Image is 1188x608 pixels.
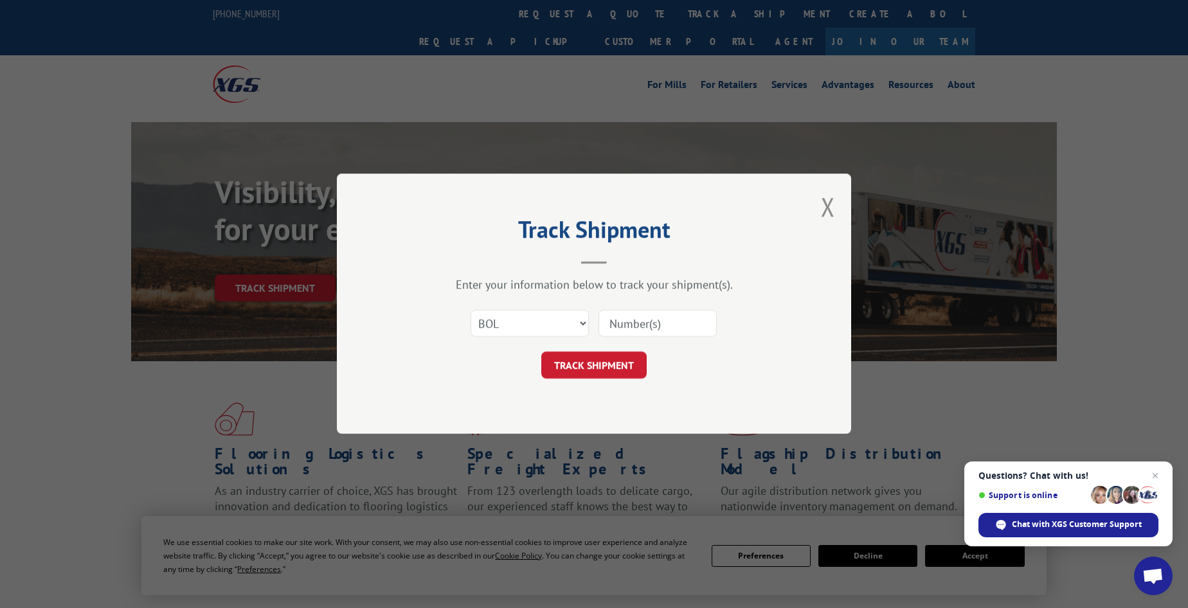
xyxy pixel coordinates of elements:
[401,220,787,245] h2: Track Shipment
[1012,519,1142,530] span: Chat with XGS Customer Support
[401,278,787,292] div: Enter your information below to track your shipment(s).
[598,310,717,337] input: Number(s)
[541,352,647,379] button: TRACK SHIPMENT
[978,513,1158,537] div: Chat with XGS Customer Support
[1134,557,1173,595] div: Open chat
[978,470,1158,481] span: Questions? Chat with us!
[978,490,1086,500] span: Support is online
[1147,468,1163,483] span: Close chat
[821,190,835,224] button: Close modal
